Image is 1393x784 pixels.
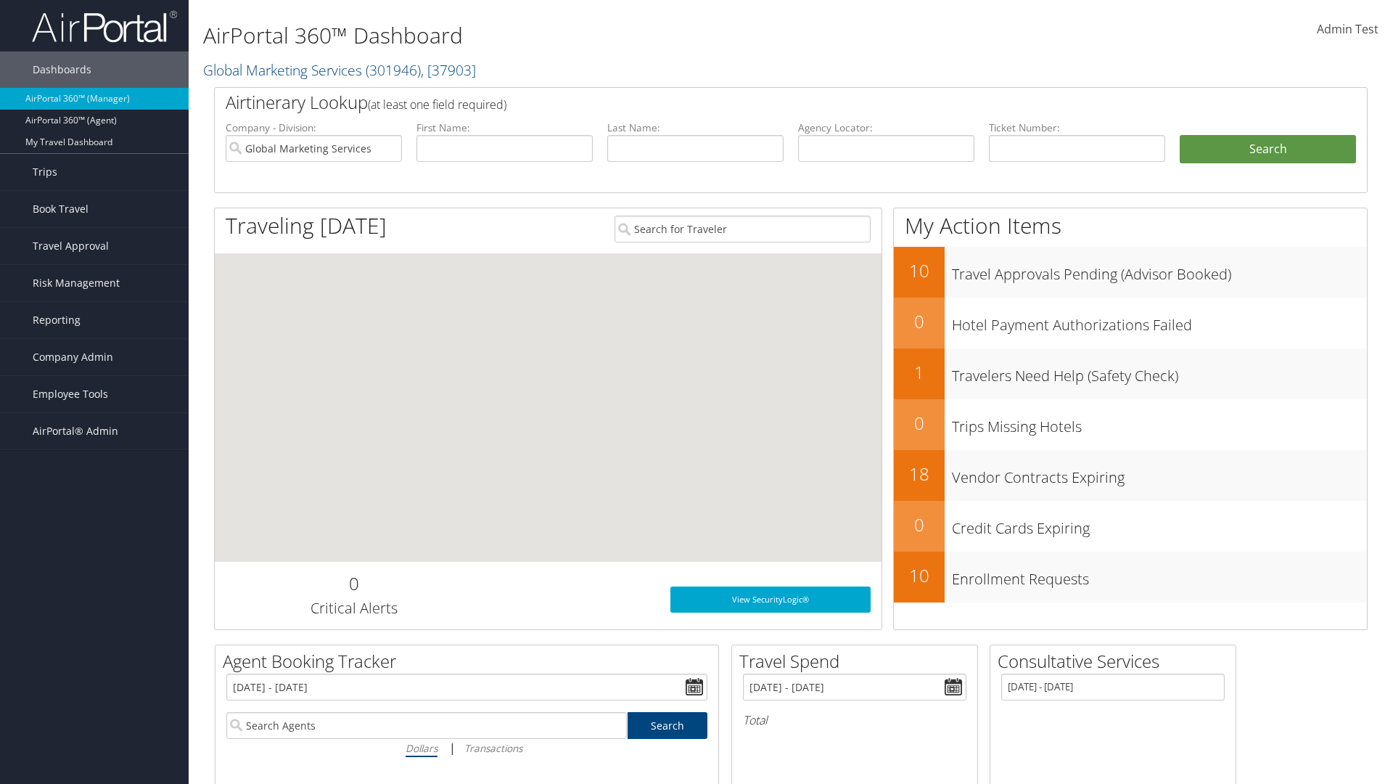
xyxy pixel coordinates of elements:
label: Last Name: [607,121,784,135]
h2: 0 [226,571,482,596]
a: View SecurityLogic® [670,587,871,613]
span: Trips [33,154,57,190]
a: 0Credit Cards Expiring [894,501,1367,552]
div: | [226,739,707,757]
a: Search [628,712,708,739]
span: Reporting [33,302,81,338]
h3: Vendor Contracts Expiring [952,460,1367,488]
span: (at least one field required) [368,97,506,113]
span: Admin Test [1317,21,1378,37]
button: Search [1180,135,1356,164]
h2: Consultative Services [998,649,1236,674]
a: 1Travelers Need Help (Safety Check) [894,348,1367,399]
h3: Travel Approvals Pending (Advisor Booked) [952,257,1367,285]
h2: 0 [894,513,945,537]
a: 10Enrollment Requests [894,552,1367,603]
a: 0Trips Missing Hotels [894,399,1367,450]
i: Dollars [406,741,437,755]
h2: Airtinerary Lookup [226,90,1260,115]
label: Ticket Number: [989,121,1165,135]
a: 18Vendor Contracts Expiring [894,450,1367,501]
span: AirPortal® Admin [33,413,118,449]
a: 10Travel Approvals Pending (Advisor Booked) [894,247,1367,298]
label: Agency Locator: [798,121,974,135]
h3: Hotel Payment Authorizations Failed [952,308,1367,335]
h6: Total [743,712,966,728]
h1: AirPortal 360™ Dashboard [203,20,987,51]
img: airportal-logo.png [32,9,177,44]
span: ( 301946 ) [366,60,421,80]
input: Search for Traveler [615,216,871,242]
h2: 10 [894,563,945,588]
h3: Critical Alerts [226,598,482,618]
span: , [ 37903 ] [421,60,476,80]
h3: Enrollment Requests [952,562,1367,589]
label: Company - Division: [226,121,402,135]
h2: 0 [894,309,945,334]
a: 0Hotel Payment Authorizations Failed [894,298,1367,348]
h1: Traveling [DATE] [226,211,387,241]
h2: Agent Booking Tracker [223,649,718,674]
i: Transactions [464,741,522,755]
a: Admin Test [1317,7,1378,52]
span: Dashboards [33,52,91,88]
h3: Travelers Need Help (Safety Check) [952,359,1367,386]
span: Employee Tools [33,376,108,412]
span: Travel Approval [33,228,109,264]
h2: 1 [894,360,945,385]
label: First Name: [416,121,593,135]
a: Global Marketing Services [203,60,476,80]
input: Search Agents [226,712,627,739]
span: Company Admin [33,339,113,375]
h3: Credit Cards Expiring [952,511,1367,539]
h2: 10 [894,258,945,283]
h2: 18 [894,462,945,486]
h2: Travel Spend [739,649,977,674]
h2: 0 [894,411,945,436]
h1: My Action Items [894,211,1367,241]
span: Book Travel [33,191,89,227]
span: Risk Management [33,265,120,301]
h3: Trips Missing Hotels [952,409,1367,437]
